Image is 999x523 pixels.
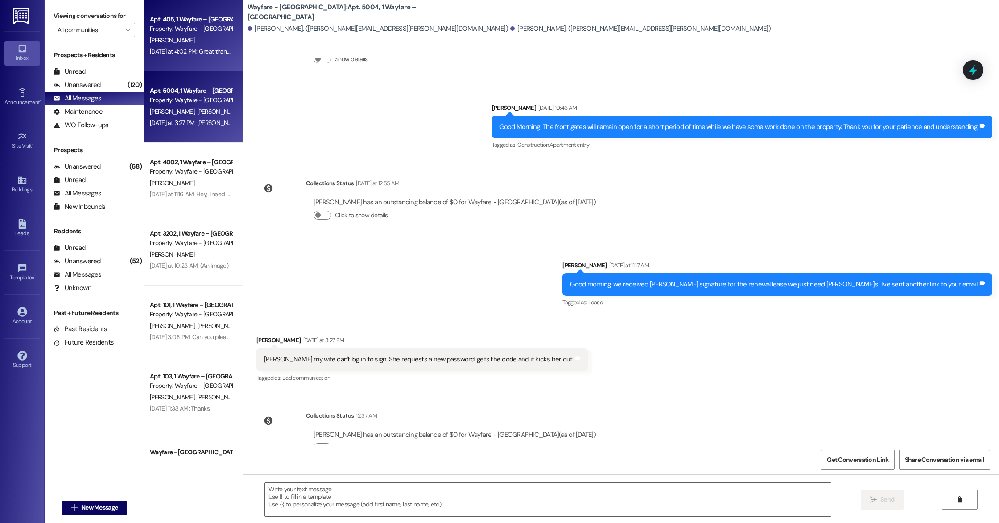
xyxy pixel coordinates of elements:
div: Apt. 103, 1 Wayfare – [GEOGRAPHIC_DATA] [150,372,232,381]
span: Apartment entry [549,141,589,149]
div: Apt. 4002, 1 Wayfare – [GEOGRAPHIC_DATA] [150,158,232,167]
div: 12:37 AM [354,411,377,420]
span: Bad communication [282,374,330,382]
div: Good morning, we received [PERSON_NAME] signature for the renewal lease we just need [PERSON_NAME... [570,280,978,289]
div: New Inbounds [54,202,105,212]
div: All Messages [54,189,101,198]
span: Construction , [517,141,549,149]
span: [PERSON_NAME] [150,179,194,187]
i:  [956,496,963,503]
span: • [40,98,41,104]
div: Wayfare - [GEOGRAPHIC_DATA] [150,448,232,457]
button: Get Conversation Link [821,450,894,470]
div: Apt. 101, 1 Wayfare – [GEOGRAPHIC_DATA] [150,300,232,310]
div: (68) [127,160,144,174]
button: Share Conversation via email [899,450,990,470]
div: Tagged as: [492,138,993,151]
i:  [125,26,130,33]
div: Unread [54,243,86,253]
div: Unknown [54,283,91,293]
div: [DATE] at 11:16 AM: Hey, I need your signature for your renewal lease! I just sent another link t... [150,190,467,198]
label: Click to show details [335,443,388,452]
label: Viewing conversations for [54,9,135,23]
div: Unanswered [54,80,101,90]
div: Maintenance [54,107,103,116]
div: Unanswered [54,257,101,266]
div: [DATE] at 4:02 PM: Great thanks! The closed sign was up earlier. Hence my question. Have a great ... [150,47,424,55]
span: [PERSON_NAME] [197,108,241,116]
div: Property: Wayfare - [GEOGRAPHIC_DATA] [150,95,232,105]
div: [DATE] 3:08 PM: Can you please tell me what time our sprinklers run? [150,333,326,341]
span: Send [880,495,894,504]
span: Lease [588,299,603,306]
div: All Messages [54,270,101,279]
div: Unanswered [54,162,101,171]
span: New Message [81,503,118,512]
div: [DATE] at 11:17 AM [607,261,649,270]
span: Share Conversation via email [905,455,984,465]
a: Templates • [4,261,40,285]
button: New Message [62,501,128,515]
a: Site Visit • [4,129,40,153]
span: [PERSON_NAME] [150,393,197,401]
div: Apt. 5004, 1 Wayfare – [GEOGRAPHIC_DATA] [150,86,232,95]
div: Unread [54,67,86,76]
div: [DATE] at 10:23 AM: (An Image) [150,261,228,270]
div: [PERSON_NAME]. ([PERSON_NAME][EMAIL_ADDRESS][PERSON_NAME][DOMAIN_NAME]) [510,24,771,33]
a: Buildings [4,173,40,197]
img: ResiDesk Logo [13,8,31,24]
div: Property: Wayfare - [GEOGRAPHIC_DATA] [150,167,232,176]
div: [DATE] 10:46 AM [536,103,577,112]
div: Collections Status [306,178,354,188]
div: [PERSON_NAME] has an outstanding balance of $0 for Wayfare - [GEOGRAPHIC_DATA] (as of [DATE]) [314,198,596,207]
div: Property: Wayfare - [GEOGRAPHIC_DATA] [150,238,232,248]
span: [PERSON_NAME] [150,36,194,44]
div: Past + Future Residents [45,308,144,318]
span: [PERSON_NAME] [150,250,194,258]
div: Apt. 405, 1 Wayfare – [GEOGRAPHIC_DATA] [150,15,232,24]
span: [PERSON_NAME] [150,108,197,116]
div: Property: Wayfare - [GEOGRAPHIC_DATA] [150,310,232,319]
div: [DATE] 11:33 AM: Thanks [150,404,210,412]
div: Tagged as: [562,296,992,309]
div: Good Morning! The front gates will remain open for a short period of time while we have some work... [499,122,978,132]
div: Residents [45,227,144,236]
label: Show details [335,54,368,64]
div: WO Follow-ups [54,120,108,130]
div: Tagged as: [256,371,588,384]
i:  [71,504,78,511]
div: Future Residents [54,338,114,347]
div: [PERSON_NAME] [256,336,588,348]
div: [DATE] at 12:55 AM [354,178,399,188]
a: Support [4,348,40,372]
div: [PERSON_NAME] has an outstanding balance of $0 for Wayfare - [GEOGRAPHIC_DATA] (as of [DATE]) [314,430,596,440]
div: [PERSON_NAME] [562,261,992,273]
div: All Messages [54,94,101,103]
div: Apt. 3202, 1 Wayfare – [GEOGRAPHIC_DATA] [150,229,232,238]
div: Prospects + Residents [45,50,144,60]
a: Leads [4,216,40,241]
div: [DATE] at 3:27 PM [301,336,344,345]
a: Account [4,304,40,328]
div: (52) [128,254,144,268]
div: Unread [54,175,86,185]
span: Get Conversation Link [827,455,888,465]
button: Send [861,490,904,510]
div: Property: Wayfare - [GEOGRAPHIC_DATA] [150,381,232,390]
label: Click to show details [335,211,388,220]
span: [PERSON_NAME] [150,322,197,330]
div: [DATE] at 3:27 PM: [PERSON_NAME] my wife can't log in to sign. She requests a new password, gets ... [150,119,481,127]
i:  [870,496,877,503]
span: [PERSON_NAME] [197,322,241,330]
a: Inbox [4,41,40,65]
span: • [34,273,36,279]
span: [PERSON_NAME] [150,460,194,468]
div: Past Residents [54,324,107,334]
b: Wayfare - [GEOGRAPHIC_DATA]: Apt. 5004, 1 Wayfare – [GEOGRAPHIC_DATA] [248,3,426,22]
span: • [32,141,33,148]
div: Property: Wayfare - [GEOGRAPHIC_DATA] [150,24,232,33]
div: [PERSON_NAME]. ([PERSON_NAME][EMAIL_ADDRESS][PERSON_NAME][DOMAIN_NAME]) [248,24,508,33]
div: [PERSON_NAME] [492,103,993,116]
input: All communities [58,23,121,37]
span: [PERSON_NAME] [197,393,241,401]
